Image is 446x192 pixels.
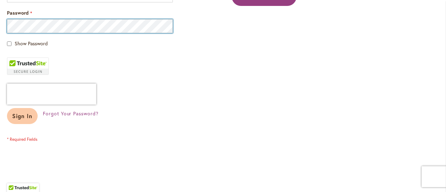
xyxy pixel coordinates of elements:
div: TrustedSite Certified [7,57,49,75]
span: Sign In [12,112,32,120]
span: Show Password [15,40,48,47]
iframe: Launch Accessibility Center [5,167,25,187]
span: Password [7,9,29,16]
iframe: reCAPTCHA [7,84,96,105]
button: Sign In [7,108,38,124]
a: Forgot Your Password? [43,110,99,117]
